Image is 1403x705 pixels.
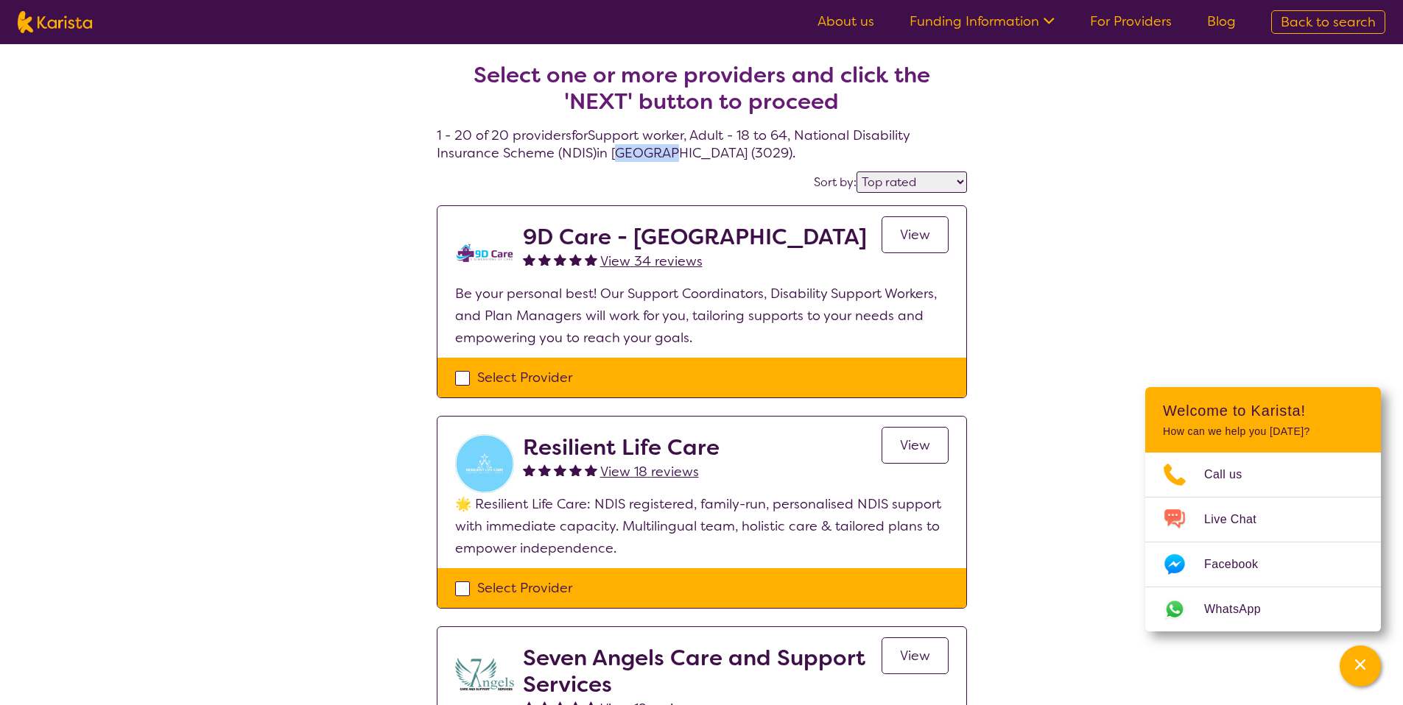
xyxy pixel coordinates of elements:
[1163,402,1363,419] h2: Welcome to Karista!
[910,13,1055,30] a: Funding Information
[600,250,703,272] a: View 34 reviews
[900,647,930,665] span: View
[437,26,967,162] h4: 1 - 20 of 20 providers for Support worker , Adult - 18 to 64 , National Disability Insurance Sche...
[569,464,582,476] img: fullstar
[1271,10,1385,34] a: Back to search
[538,464,551,476] img: fullstar
[523,253,535,266] img: fullstar
[600,461,699,483] a: View 18 reviews
[454,62,949,115] h2: Select one or more providers and click the 'NEXT' button to proceed
[585,253,597,266] img: fullstar
[1340,645,1381,687] button: Channel Menu
[523,434,720,461] h2: Resilient Life Care
[569,253,582,266] img: fullstar
[600,252,703,270] span: View 34 reviews
[900,226,930,244] span: View
[1090,13,1172,30] a: For Providers
[882,216,949,253] a: View
[523,224,867,250] h2: 9D Care - [GEOGRAPHIC_DATA]
[523,464,535,476] img: fullstar
[18,11,92,33] img: Karista logo
[554,253,566,266] img: fullstar
[455,493,949,559] p: 🌟 Resilient Life Care: NDIS registered, family-run, personalised NDIS support with immediate capa...
[538,253,551,266] img: fullstar
[1163,425,1363,438] p: How can we help you [DATE]?
[882,427,949,464] a: View
[1204,509,1274,531] span: Live Chat
[1145,387,1381,631] div: Channel Menu
[1145,587,1381,631] a: Web link opens in a new tab.
[882,637,949,674] a: View
[1207,13,1236,30] a: Blog
[1281,13,1376,31] span: Back to search
[1145,453,1381,631] ul: Choose channel
[554,464,566,476] img: fullstar
[455,224,514,283] img: zklkmrpc7cqrnhnbeqm0.png
[1204,598,1279,620] span: WhatsApp
[600,463,699,481] span: View 18 reviews
[1204,553,1276,575] span: Facebook
[814,174,857,190] label: Sort by:
[817,13,874,30] a: About us
[455,645,514,704] img: lugdbhoacugpbhbgex1l.png
[900,436,930,454] span: View
[1204,464,1260,486] span: Call us
[585,464,597,476] img: fullstar
[523,645,882,698] h2: Seven Angels Care and Support Services
[455,283,949,349] p: Be your personal best! Our Support Coordinators, Disability Support Workers, and Plan Managers wi...
[455,434,514,493] img: vzbticyvohokqi1ge6ob.jpg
